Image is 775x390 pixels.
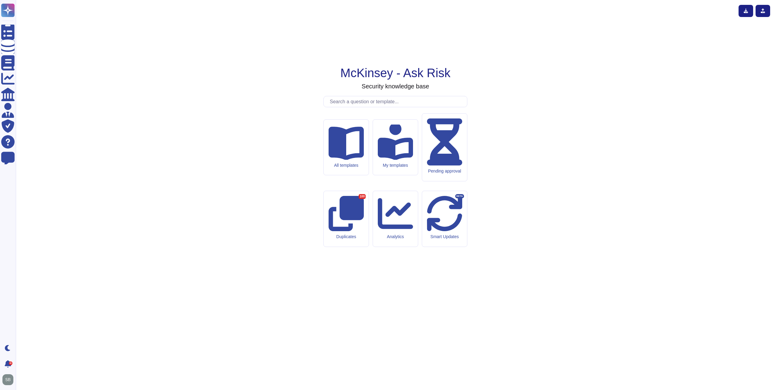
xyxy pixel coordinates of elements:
[427,234,462,239] div: Smart Updates
[327,96,467,107] input: Search a question or template...
[329,234,364,239] div: Duplicates
[455,194,464,198] div: BETA
[378,234,413,239] div: Analytics
[1,373,18,386] button: user
[378,163,413,168] div: My templates
[340,66,450,80] h1: McKinsey - Ask Risk
[427,169,462,174] div: Pending approval
[9,361,12,365] div: 9+
[359,194,366,199] div: 100
[329,163,364,168] div: All templates
[2,374,13,385] img: user
[362,83,429,90] h3: Security knowledge base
